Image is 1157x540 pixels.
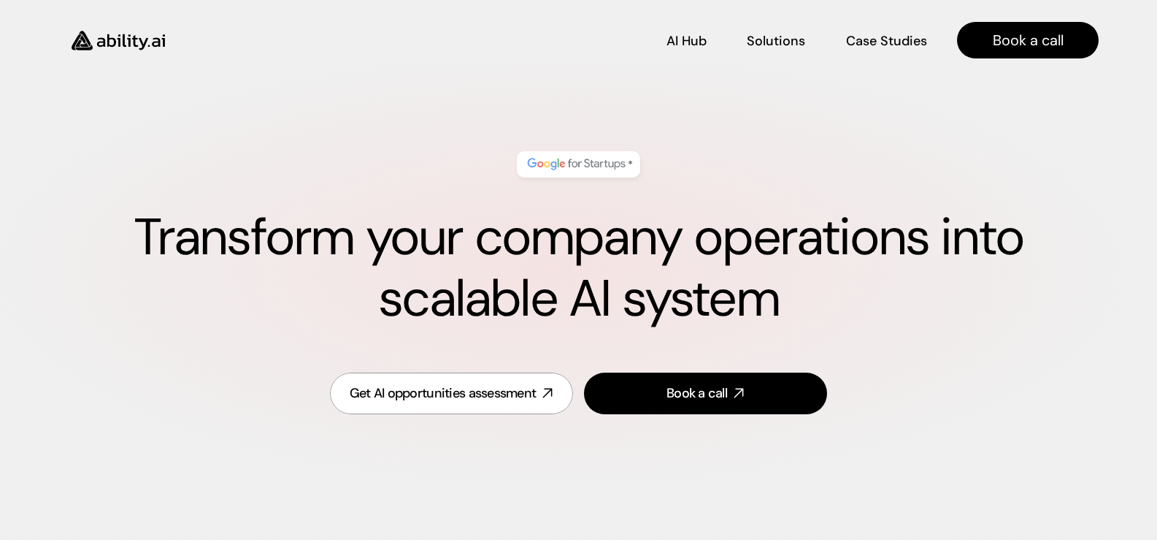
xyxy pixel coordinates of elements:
[584,373,827,414] a: Book a call
[666,32,707,50] p: AI Hub
[58,207,1099,330] h1: Transform your company operations into scalable AI system
[185,22,1099,58] nav: Main navigation
[666,28,707,53] a: AI Hub
[957,22,1099,58] a: Book a call
[846,32,927,50] p: Case Studies
[330,373,573,414] a: Get AI opportunities assessment
[747,32,805,50] p: Solutions
[747,28,805,53] a: Solutions
[845,28,928,53] a: Case Studies
[666,384,727,403] div: Book a call
[993,30,1064,50] p: Book a call
[350,384,537,403] div: Get AI opportunities assessment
